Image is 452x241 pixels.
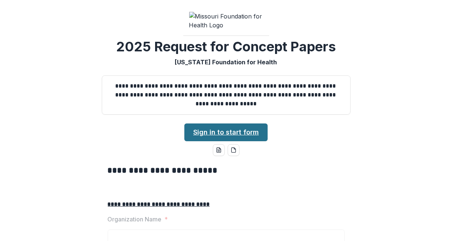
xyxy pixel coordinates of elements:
[108,215,162,224] p: Organization Name
[213,144,225,156] button: word-download
[184,123,268,141] a: Sign in to start form
[228,144,240,156] button: pdf-download
[189,12,263,30] img: Missouri Foundation for Health Logo
[175,58,277,67] p: [US_STATE] Foundation for Health
[116,39,336,55] h2: 2025 Request for Concept Papers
